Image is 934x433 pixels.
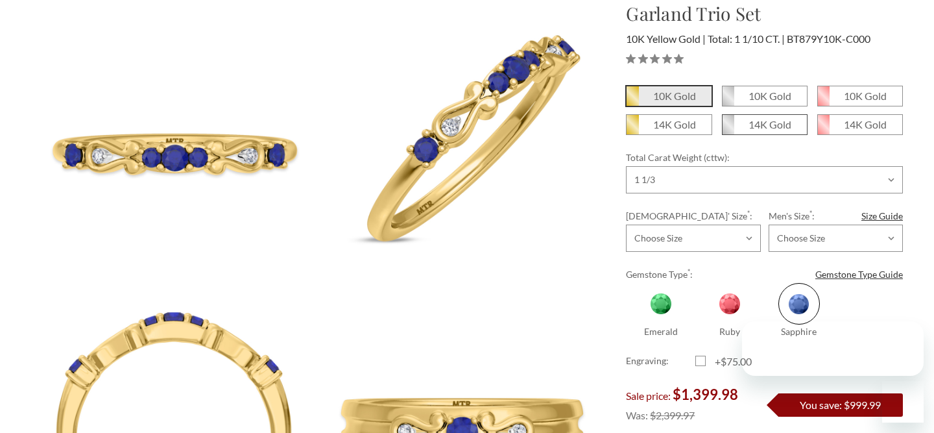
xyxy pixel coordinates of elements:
span: 14K White Gold [723,115,807,134]
a: Size Guide [861,209,903,223]
iframe: Botón para iniciar la ventana de mensajería [882,381,924,423]
span: Ruby [709,283,750,325]
span: 10K Rose Gold [818,86,902,106]
span: 14K Yellow Gold [627,115,711,134]
img: Photo of Garland 1 1/10 ct tw. Emerald Solitaire Trio Set 10K Yellow Gold [BT879YL] [319,3,605,289]
span: You save: $999.99 [800,399,881,411]
span: BT879Y10K-C000 [787,32,870,45]
span: Total: 1 1/10 CT. [708,32,785,45]
span: $2,399.97 [650,409,695,421]
em: 10K Gold [653,90,696,102]
span: Emerald [640,283,682,325]
span: 14K Rose Gold [818,115,902,134]
em: 14K Gold [653,118,696,130]
em: 14K Gold [748,118,791,130]
span: Sapphire [778,283,820,325]
label: Total Carat Weight (cttw): [626,151,903,164]
img: Photo of Garland 1 1/10 ct tw. Emerald Solitaire Trio Set 10K Yellow Gold [BT879YL] [32,3,318,289]
em: 10K Gold [748,90,791,102]
label: Engraving: [626,354,695,369]
span: 10K Yellow Gold [626,32,706,45]
label: Men's Size : [769,209,903,223]
label: Gemstone Type : [626,267,903,281]
label: [DEMOGRAPHIC_DATA]' Size : [626,209,760,223]
span: $1,399.98 [673,386,738,403]
span: 10K Yellow Gold [627,86,711,106]
label: +$75.00 [695,354,765,369]
iframe: Mensaje de la compañía [742,321,924,376]
span: Emerald [644,326,678,337]
em: 10K Gold [844,90,887,102]
a: Gemstone Type Guide [815,267,903,281]
em: 14K Gold [844,118,887,130]
span: Was: [626,409,648,421]
span: Sale price: [626,390,671,402]
span: 10K White Gold [723,86,807,106]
